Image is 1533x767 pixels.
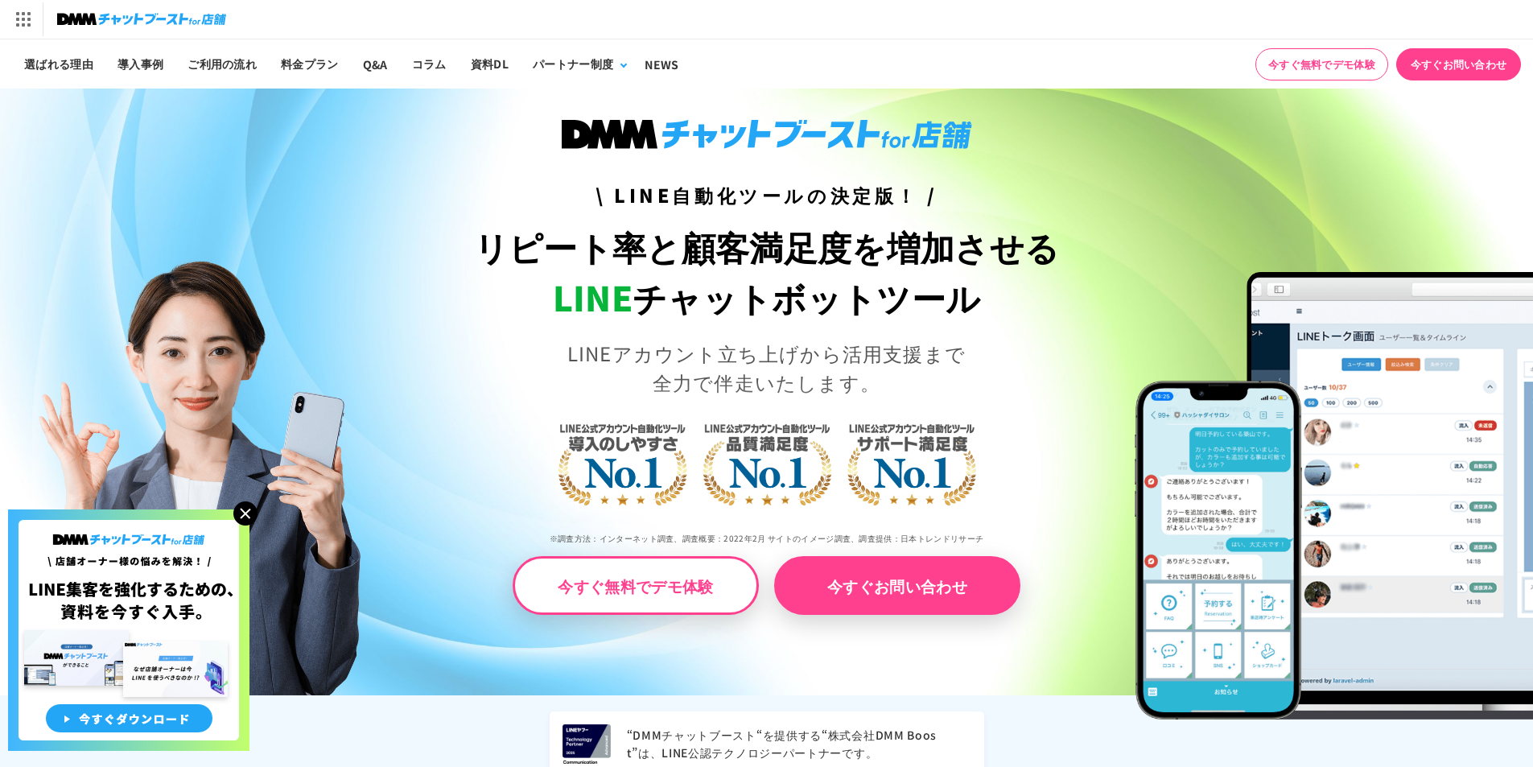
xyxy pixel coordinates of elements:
[1396,48,1521,80] a: 今すぐお問い合わせ
[105,39,175,89] a: 導入事例
[383,181,1150,209] h3: \ LINE自動化ツールの決定版！ /
[627,727,971,762] p: “DMMチャットブースト“を提供する“株式会社DMM Boost”は、LINE公認テクノロジーパートナーです。
[383,521,1150,556] p: ※調査方法：インターネット調査、調査概要：2022年2月 サイトのイメージ調査、調査提供：日本トレンドリサーチ
[351,39,400,89] a: Q&A
[553,272,633,321] span: LINE
[8,509,249,751] img: 店舗オーナー様の悩みを解決!LINE集客を狂化するための資料を今すぐ入手!
[8,509,249,529] a: 店舗オーナー様の悩みを解決!LINE集客を狂化するための資料を今すぐ入手!
[505,361,1028,562] img: LINE公式アカウント自動化ツール導入のしやすさNo.1｜LINE公式アカウント自動化ツール品質満足度No.1｜LINE公式アカウント自動化ツールサポート満足度No.1
[459,39,521,89] a: 資料DL
[383,339,1150,397] p: LINEアカウント立ち上げから活用支援まで 全力で伴走いたします。
[513,556,759,615] a: 今すぐ無料でデモ体験
[774,556,1020,615] a: 今すぐお問い合わせ
[269,39,351,89] a: 料金プラン
[1255,48,1388,80] a: 今すぐ無料でデモ体験
[383,221,1150,323] h1: リピート率と顧客満足度を増加させる チャットボットツール
[400,39,459,89] a: コラム
[12,39,105,89] a: 選ばれる理由
[533,56,613,72] div: パートナー制度
[57,8,226,31] img: チャットブーストfor店舗
[563,724,611,764] img: LINEヤフー Technology Partner 2025
[2,2,43,36] img: サービス
[633,39,690,89] a: NEWS
[175,39,269,89] a: ご利用の流れ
